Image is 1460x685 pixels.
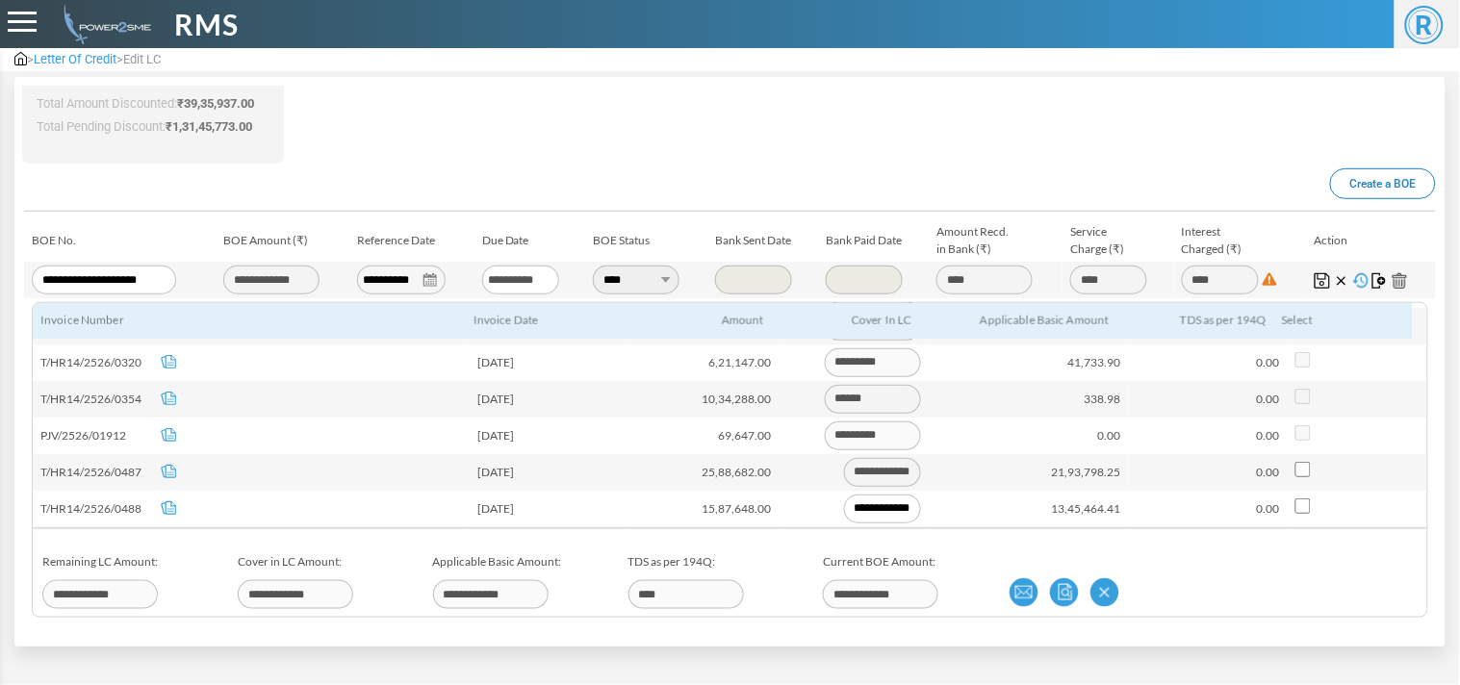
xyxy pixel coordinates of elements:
[172,119,252,134] span: 1,31,45,773.00
[1174,219,1307,262] td: Interest Charged (₹)
[433,580,549,609] input: Applicable Basic Amount:
[629,491,779,527] td: 15,87,648.00
[123,52,161,66] span: Edit LC
[1372,273,1388,289] img: Map Invoices
[56,5,151,44] img: admin
[1334,273,1349,289] img: Cancel Changes
[33,418,1427,454] tr: Invoice date should be greater than equal to LC issue date.
[216,219,349,262] td: BOE Amount (₹)
[238,580,353,609] input: Cover in LC Amount:
[470,454,629,491] td: [DATE]
[1089,577,1120,608] a: Close
[40,391,156,408] span: T/HR14/2526/0354
[629,418,779,454] td: 69,647.00
[1050,578,1079,607] img: prev.png
[919,303,1116,339] th: Applicable Basic Amount
[34,52,116,66] span: Letter Of Credit
[707,219,818,262] td: Bank Sent Date
[161,354,176,369] img: invoice-icon.svg
[818,219,929,262] td: Bank Paid Date
[349,219,474,262] td: Reference Date
[1307,219,1436,262] td: Action
[929,491,1128,527] td: 13,45,464.41
[175,3,240,46] span: RMS
[585,219,707,262] td: BOE Status
[40,500,156,518] span: T/HR14/2526/0488
[228,553,423,609] label: Cover in LC Amount:
[629,454,779,491] td: 25,88,682.00
[1128,418,1288,454] td: 0.00
[1405,6,1444,44] span: R
[423,553,619,609] label: Applicable Basic Amount:
[33,553,228,609] label: Remaining LC Amount:
[771,303,919,339] th: Cover In LC
[929,219,1063,262] td: Amount Recd. in Bank (₹)
[470,491,629,527] td: [DATE]
[1090,578,1119,607] img: cross_fill.png
[166,119,252,134] span: ₹
[1009,577,1039,608] a: Preview CL
[40,464,156,481] span: T/HR14/2526/0487
[1274,303,1413,339] th: Select
[161,391,176,406] img: invoice-icon.svg
[161,500,176,516] img: invoice-icon.svg
[1010,578,1038,607] img: msg.png
[619,553,814,609] label: TDS as per 194Q:
[1128,381,1288,418] td: 0.00
[823,580,938,609] input: Current BOE Amount:
[1392,273,1407,289] img: Delete BOE
[1315,273,1330,289] img: Save Changes
[1263,272,1277,287] img: Difference: 0
[40,427,156,444] span: PJV/2526/01912
[1353,273,1369,289] img: History
[33,344,1427,381] tr: Invoice date should be greater than equal to LC issue date.
[184,96,254,111] span: 39,35,937.00
[929,344,1128,381] td: 41,733.90
[33,303,466,339] th: Invoice Number
[1049,577,1080,608] a: Preview BOE
[42,580,158,609] input: Remaining LC Amount:
[629,381,779,418] td: ₹10,33,888.00 already mapped. Remaining ₹ 400.00
[929,454,1128,491] td: 21,93,798.25
[474,219,585,262] td: Due Date
[14,52,27,65] img: admin
[37,94,269,114] p: Total Amount Discounted:
[1063,219,1173,262] td: Service Charge (₹)
[470,381,629,418] td: [DATE]
[1116,303,1274,339] th: TDS as per 194Q
[177,96,254,111] span: ₹
[470,418,629,454] td: [DATE]
[1128,454,1288,491] td: 0.00
[628,580,744,609] input: TDS as per 194Q:
[466,303,624,339] th: Invoice Date
[929,418,1128,454] td: 0.00
[161,427,176,443] img: invoice-icon.svg
[1128,491,1288,527] td: 0.00
[40,354,156,371] span: T/HR14/2526/0320
[37,117,269,137] p: Total Pending Discount:
[929,381,1128,418] td: 338.98
[1330,168,1436,199] a: Create a BOE
[24,219,216,262] td: BOE No.
[629,344,779,381] td: ₹5,71,901.00 already mapped. Remaining ₹ 49,246.00
[813,553,1009,609] label: Current BOE Amount:
[624,303,772,339] th: Amount
[161,464,176,479] img: invoice-icon.svg
[33,381,1427,418] tr: Invoice date should be greater than equal to LC issue date.
[470,344,629,381] td: [DATE]
[1128,344,1288,381] td: 0.00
